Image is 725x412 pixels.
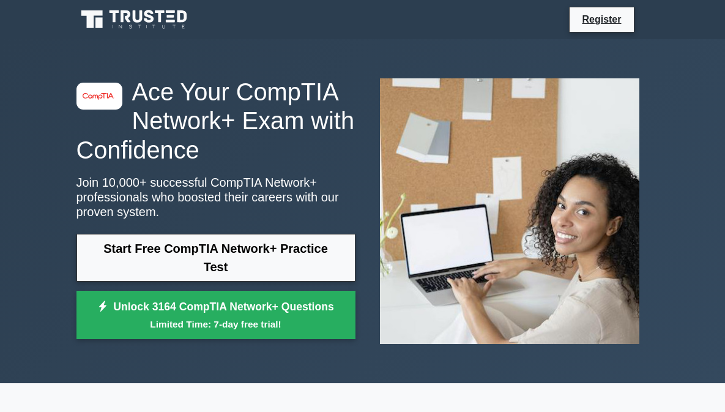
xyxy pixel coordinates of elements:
[92,317,340,331] small: Limited Time: 7-day free trial!
[76,234,355,282] a: Start Free CompTIA Network+ Practice Test
[76,291,355,340] a: Unlock 3164 CompTIA Network+ QuestionsLimited Time: 7-day free trial!
[76,175,355,219] p: Join 10,000+ successful CompTIA Network+ professionals who boosted their careers with our proven ...
[574,12,628,27] a: Register
[76,78,355,165] h1: Ace Your CompTIA Network+ Exam with Confidence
